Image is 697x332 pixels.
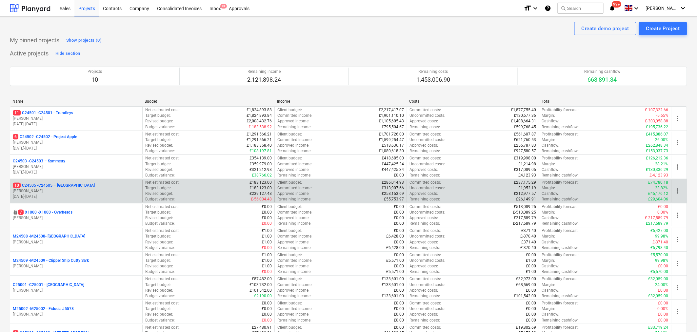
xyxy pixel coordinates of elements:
[410,245,440,251] p: Remaining costs :
[247,113,272,118] p: £1,824,893.84
[542,185,555,191] p: Margin :
[277,185,312,191] p: Committed income :
[262,215,272,221] p: £0.00
[585,76,621,84] p: 668,891.34
[145,204,180,210] p: Net estimated cost :
[410,132,441,137] p: Committed costs :
[410,204,441,210] p: Committed costs :
[522,228,536,234] p: £371.40
[145,234,171,239] p: Target budget :
[13,116,140,121] p: [PERSON_NAME]
[13,312,140,317] p: [PERSON_NAME]
[674,236,682,243] span: more_vert
[249,167,272,173] p: £321,212.98
[277,234,312,239] p: Committed income :
[262,204,272,210] p: £0.00
[145,173,175,178] p: Budget variance :
[387,245,404,251] p: £6,428.00
[410,210,446,215] p: Uncommitted costs :
[514,180,536,185] p: £237,175.29
[145,191,173,197] p: Revised budget :
[646,24,680,33] div: Create Project
[410,234,446,239] p: Uncommitted costs :
[633,4,641,12] i: keyboard_arrow_down
[542,245,579,251] p: Remaining cashflow :
[382,161,404,167] p: £447,425.34
[13,110,73,116] p: C24501 - C24501 - Trundleys
[277,228,302,234] p: Client budget :
[13,134,77,140] p: C24502 - C24502 - Project Apple
[277,221,311,226] p: Remaining income :
[247,118,272,124] p: £2,008,432.76
[252,173,272,178] p: £38,766.02
[394,263,404,269] p: £0.00
[664,301,697,332] iframe: Chat Widget
[542,239,560,245] p: Cashflow :
[13,258,140,269] div: M24509 -M24509 - Clipper Ship Cutty Sark[PERSON_NAME]
[145,221,175,226] p: Budget variance :
[379,113,404,118] p: £1,901,110.10
[639,22,687,35] button: Create Project
[13,183,21,188] span: 10
[612,1,622,8] span: 99+
[410,197,440,202] p: Remaining costs :
[145,197,175,202] p: Budget variance :
[658,204,668,210] p: £0.00
[382,191,404,197] p: £258,153.69
[277,132,302,137] p: Client budget :
[382,185,404,191] p: £313,907.66
[648,197,668,202] p: £29,604.06
[145,156,180,161] p: Net estimated cost :
[648,180,668,185] p: £74,780.18
[145,263,173,269] p: Revised budget :
[410,221,440,226] p: Remaining costs :
[13,210,18,215] div: This project is confidential
[145,113,171,118] p: Target budget :
[382,143,404,148] p: £518,636.17
[545,4,551,12] i: Knowledge base
[416,69,450,74] p: Remaining costs
[277,143,309,148] p: Approved income :
[277,239,309,245] p: Approved income :
[410,252,441,258] p: Committed costs :
[277,124,311,130] p: Remaining income :
[409,99,537,104] div: Costs
[249,185,272,191] p: £183,123.00
[13,121,140,127] p: [DATE] - [DATE]
[247,76,281,84] p: 2,121,898.24
[249,156,272,161] p: £354,139.00
[410,258,446,263] p: Uncommitted costs :
[277,245,311,251] p: Remaining income :
[13,258,89,263] p: M24509 - M24509 - Clipper Ship Cutty Sark
[542,167,560,173] p: Cashflow :
[262,263,272,269] p: £1.00
[394,252,404,258] p: £0.00
[653,239,668,245] p: £-371.40
[382,124,404,130] p: £795,504.67
[220,4,227,9] span: 9+
[648,191,668,197] p: £45,176.12
[410,148,440,154] p: Remaining costs :
[542,252,579,258] p: Profitability forecast :
[277,210,312,215] p: Committed income :
[674,163,682,171] span: more_vert
[13,164,140,170] p: [PERSON_NAME]
[54,48,82,59] button: Hide section
[646,124,668,130] p: £195,736.22
[277,167,309,173] p: Approved income :
[561,6,566,11] span: search
[542,173,579,178] p: Remaining cashflow :
[514,191,536,197] p: £212,977.57
[262,239,272,245] p: £1.00
[18,210,72,215] p: X1000 - X1000 - Overheads
[542,215,560,221] p: Cashflow :
[145,228,180,234] p: Net estimated cost :
[10,36,59,44] p: My pinned projects
[514,113,536,118] p: £130,677.36
[262,245,272,251] p: £0.00
[394,228,404,234] p: £0.00
[379,132,404,137] p: £1,701,726.00
[13,183,140,199] div: 10C24505 -C24505 – [GEOGRAPHIC_DATA][PERSON_NAME][DATE]-[DATE]
[526,252,536,258] p: £0.00
[410,167,438,173] p: Approved costs :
